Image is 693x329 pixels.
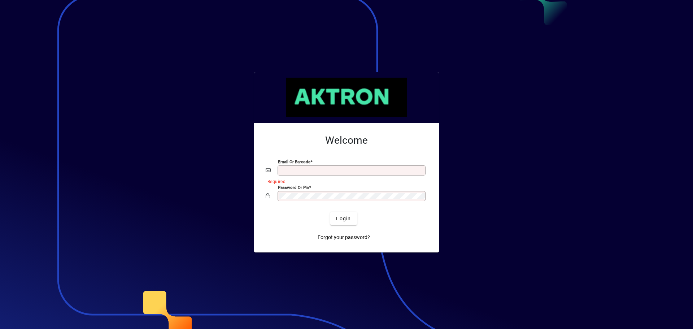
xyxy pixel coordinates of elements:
span: Forgot your password? [318,234,370,241]
mat-label: Password or Pin [278,185,309,190]
mat-error: Required [267,177,422,185]
a: Forgot your password? [315,231,373,244]
mat-label: Email or Barcode [278,159,310,164]
span: Login [336,215,351,222]
h2: Welcome [266,134,427,147]
button: Login [330,212,357,225]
